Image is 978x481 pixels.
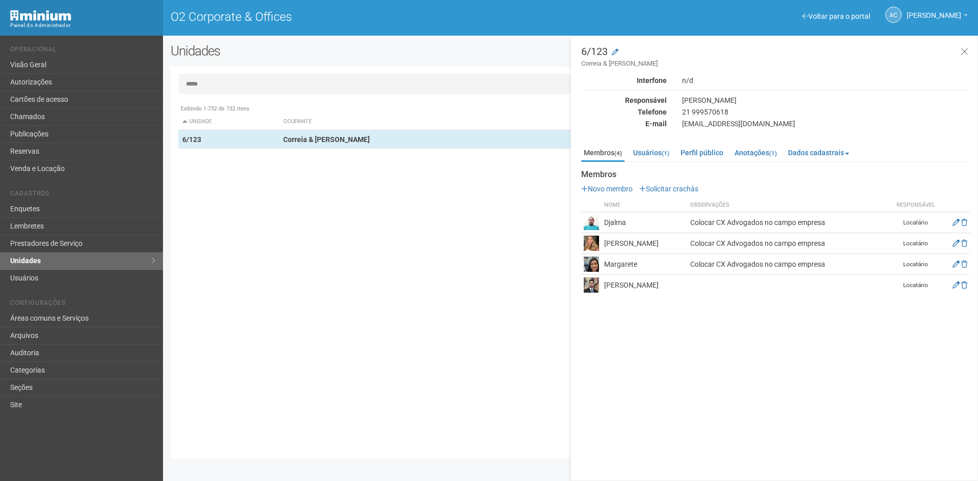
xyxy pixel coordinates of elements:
div: 21 999570618 [674,107,977,117]
a: Editar membro [953,260,960,268]
li: Configurações [10,299,155,310]
div: Exibindo 1-732 de 732 itens [178,104,963,114]
a: AC [885,7,902,23]
a: Membros(4) [581,145,624,162]
a: Excluir membro [961,281,967,289]
a: Voltar para o portal [802,12,870,20]
strong: Membros [581,170,970,179]
td: Locatário [890,254,941,275]
img: Minium [10,10,71,21]
img: user.png [584,257,599,272]
div: n/d [674,76,977,85]
strong: 6/123 [182,135,201,144]
small: (4) [614,150,622,157]
h2: Unidades [171,43,495,59]
a: Editar membro [953,218,960,227]
a: Excluir membro [961,218,967,227]
li: Cadastros [10,190,155,201]
a: Perfil público [678,145,726,160]
th: Observações [688,199,890,212]
div: E-mail [574,119,674,128]
a: [PERSON_NAME] [907,13,968,21]
td: Djalma [602,212,688,233]
img: user.png [584,277,599,293]
td: Colocar CX Advogados no campo empresa [688,233,890,254]
th: Unidade: activate to sort column descending [178,114,279,130]
div: [PERSON_NAME] [674,96,977,105]
h1: O2 Corporate & Offices [171,10,563,23]
strong: Correia & [PERSON_NAME] [283,135,370,144]
img: user.png [584,215,599,230]
td: [PERSON_NAME] [602,233,688,254]
td: Margarete [602,254,688,275]
th: Ocupante: activate to sort column ascending [279,114,625,130]
small: (1) [662,150,669,157]
td: Locatário [890,233,941,254]
td: [PERSON_NAME] [602,275,688,296]
div: Interfone [574,76,674,85]
h3: 6/123 [581,46,970,68]
td: Colocar CX Advogados no campo empresa [688,254,890,275]
div: Responsável [574,96,674,105]
a: Editar membro [953,281,960,289]
a: Editar membro [953,239,960,247]
div: Painel do Administrador [10,21,155,30]
a: Dados cadastrais [785,145,852,160]
small: Correia & [PERSON_NAME] [581,59,970,68]
img: user.png [584,236,599,251]
a: Usuários(1) [631,145,672,160]
a: Excluir membro [961,239,967,247]
div: [EMAIL_ADDRESS][DOMAIN_NAME] [674,119,977,128]
th: Nome [602,199,688,212]
a: Anotações(1) [732,145,779,160]
li: Operacional [10,46,155,56]
td: Colocar CX Advogados no campo empresa [688,212,890,233]
a: Excluir membro [961,260,967,268]
a: Novo membro [581,185,633,193]
span: Ana Carla de Carvalho Silva [907,2,961,19]
small: (1) [769,150,777,157]
td: Locatário [890,212,941,233]
td: Locatário [890,275,941,296]
div: Telefone [574,107,674,117]
th: Responsável [890,199,941,212]
a: Solicitar crachás [639,185,698,193]
a: Modificar a unidade [612,47,618,58]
